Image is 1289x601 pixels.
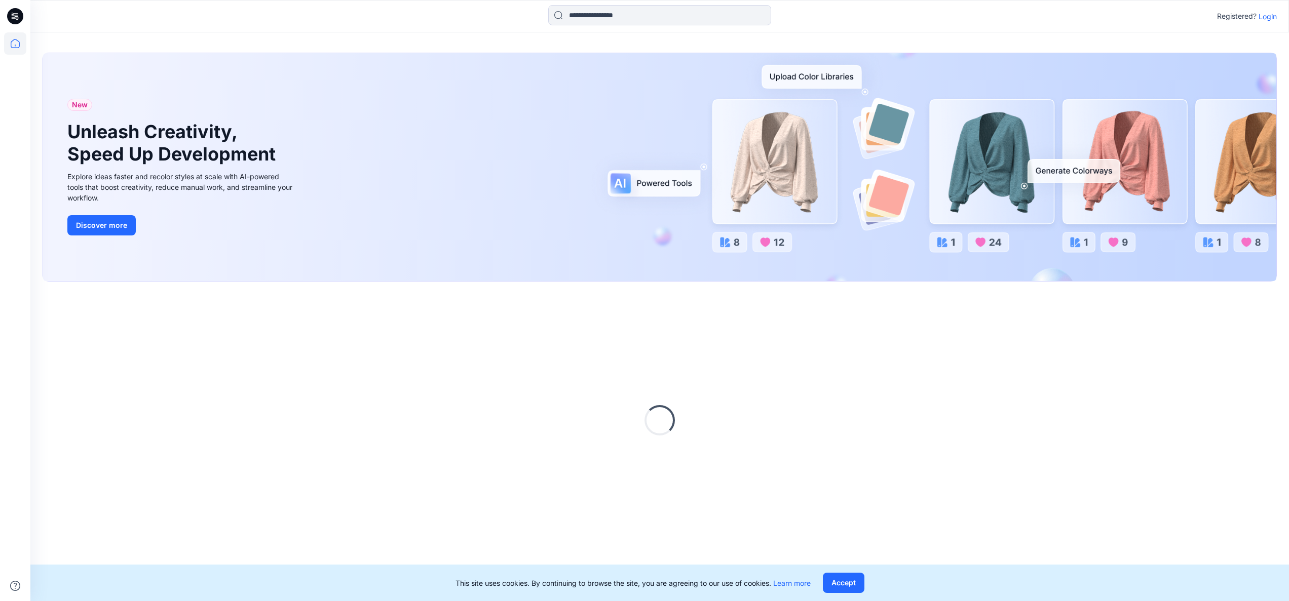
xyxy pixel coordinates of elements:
[456,578,811,588] p: This site uses cookies. By continuing to browse the site, you are agreeing to our use of cookies.
[72,99,88,111] span: New
[67,215,136,235] button: Discover more
[1217,10,1257,22] p: Registered?
[1259,11,1277,22] p: Login
[67,215,295,235] a: Discover more
[67,171,295,203] div: Explore ideas faster and recolor styles at scale with AI-powered tools that boost creativity, red...
[823,573,864,593] button: Accept
[773,579,811,587] a: Learn more
[67,121,280,165] h1: Unleash Creativity, Speed Up Development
